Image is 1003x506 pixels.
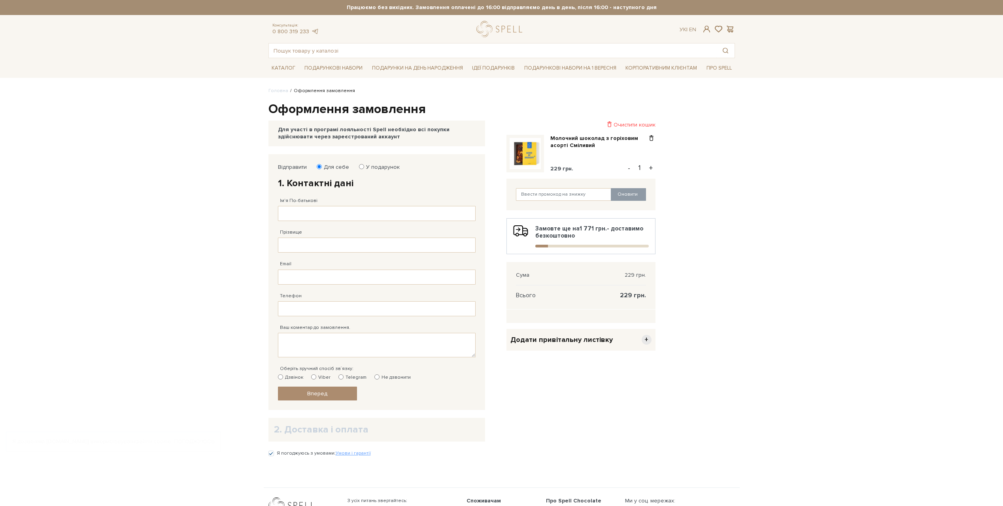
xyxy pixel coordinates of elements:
[280,229,302,236] label: Прізвище
[338,374,366,381] label: Telegram
[611,188,646,201] button: Оновити
[272,23,319,28] span: Консультація:
[686,26,688,33] span: |
[278,374,283,379] input: Дзвінок
[280,197,317,204] label: Ім'я По-батькові
[467,497,501,504] span: Споживачам
[278,177,476,189] h2: 1. Контактні дані
[625,272,646,279] span: 229 грн.
[476,21,526,37] a: logo
[622,61,700,75] a: Корпоративним клієнтам
[506,121,655,128] div: Очистити кошик
[625,497,680,504] div: Ми у соц. мережах:
[510,335,613,344] span: Додати привітальну листівку
[280,261,291,268] label: Email
[268,4,735,11] strong: Працюємо без вихідних. Замовлення оплачені до 16:00 відправляємо день в день, після 16:00 - насту...
[359,164,364,169] input: У подарунок
[268,101,735,118] h1: Оформлення замовлення
[374,374,380,379] input: Не дзвонити
[625,162,633,174] button: -
[268,88,288,94] a: Головна
[348,497,457,504] span: З усіх питань звертайтесь:
[280,324,350,331] label: Ваш коментар до замовлення.
[716,43,735,58] button: Пошук товару у каталозі
[374,374,411,381] label: Не дзвонити
[680,26,696,33] div: Ук
[516,188,612,201] input: Ввести промокод на знижку
[620,292,646,299] span: 229 грн.
[510,138,541,169] img: Молочний шоколад з горіховим асорті Сміливий
[369,62,466,74] a: Подарунки на День народження
[268,62,298,74] a: Каталог
[521,61,620,75] a: Подарункові набори на 1 Вересня
[317,164,322,169] input: Для себе
[278,374,303,381] label: Дзвінок
[288,87,355,94] li: Оформлення замовлення
[689,26,696,33] a: En
[516,292,536,299] span: Всього
[6,438,221,445] div: Я дозволяю [DOMAIN_NAME] використовувати
[301,62,366,74] a: Подарункові набори
[311,28,319,35] a: telegram
[278,164,307,171] label: Відправити
[642,335,652,345] span: +
[311,374,331,381] label: Viber
[646,162,655,174] button: +
[274,423,480,436] h2: 2. Доставка і оплата
[269,43,716,58] input: Пошук товару у каталозі
[361,164,400,171] label: У подарунок
[469,62,518,74] a: Ідеї подарунків
[174,438,214,445] a: Погоджуюсь
[550,135,647,149] a: Молочний шоколад з горіховим асорті Сміливий
[272,28,309,35] a: 0 800 319 233
[336,450,371,456] a: Умови і гарантії
[513,225,649,247] div: Замовте ще на - доставимо безкоштовно
[580,225,607,232] b: 1 771 грн.
[319,164,349,171] label: Для себе
[280,365,353,372] label: Оберіть зручний спосіб зв`язку:
[516,272,529,279] span: Сума
[338,374,344,379] input: Telegram
[280,293,302,300] label: Телефон
[550,165,573,172] span: 229 грн.
[277,450,371,457] label: Я погоджуюсь з умовами:
[278,126,476,140] div: Для участі в програмі лояльності Spell необхідно всі покупки здійснювати через зареєстрований акк...
[135,438,171,445] a: файли cookie
[703,62,735,74] a: Про Spell
[311,374,316,379] input: Viber
[546,497,601,504] span: Про Spell Chocolate
[307,390,327,397] span: Вперед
